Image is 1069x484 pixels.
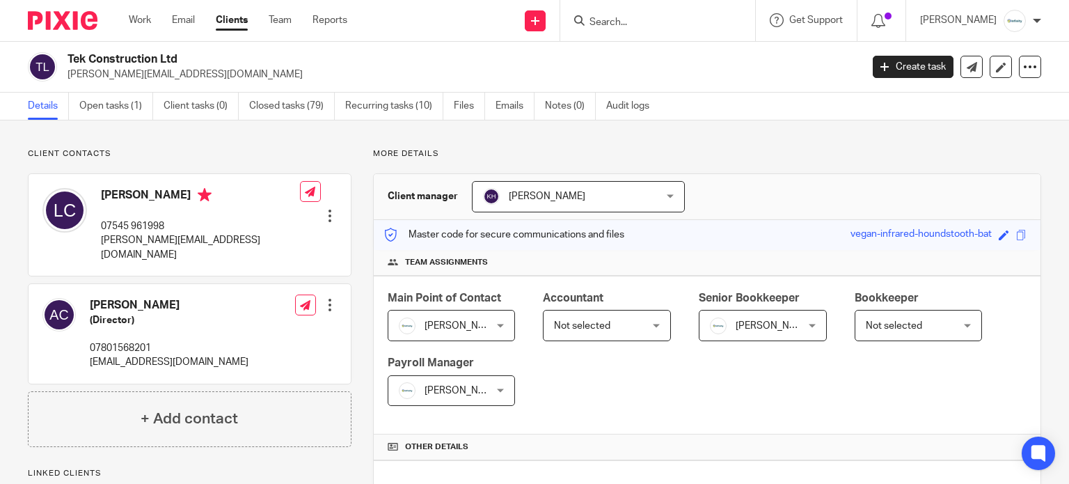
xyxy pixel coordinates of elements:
a: Create task [873,56,953,78]
span: [PERSON_NAME] [425,386,501,396]
p: More details [373,148,1041,159]
h5: (Director) [90,313,248,327]
a: Emails [496,93,534,120]
p: 07801568201 [90,341,248,355]
span: Senior Bookkeeper [699,292,800,304]
img: svg%3E [483,188,500,205]
a: Work [129,13,151,27]
a: Clients [216,13,248,27]
img: svg%3E [28,52,57,81]
a: Recurring tasks (10) [345,93,443,120]
a: Files [454,93,485,120]
p: [PERSON_NAME][EMAIL_ADDRESS][DOMAIN_NAME] [101,233,300,262]
a: Team [269,13,292,27]
a: Email [172,13,195,27]
span: [PERSON_NAME] [509,192,585,201]
span: Main Point of Contact [388,292,501,304]
p: Master code for secure communications and files [384,228,624,242]
p: Client contacts [28,148,351,159]
p: [PERSON_NAME][EMAIL_ADDRESS][DOMAIN_NAME] [68,68,852,81]
img: Infinity%20Logo%20with%20Whitespace%20.png [1004,10,1026,32]
img: Infinity%20Logo%20with%20Whitespace%20.png [399,318,415,334]
a: Reports [312,13,347,27]
h3: Client manager [388,189,458,203]
img: svg%3E [42,188,87,233]
i: Primary [198,188,212,202]
h4: [PERSON_NAME] [101,188,300,205]
a: Audit logs [606,93,660,120]
div: vegan-infrared-houndstooth-bat [850,227,992,243]
span: Accountant [543,292,603,304]
span: [PERSON_NAME] [425,321,501,331]
span: Other details [405,442,468,453]
img: svg%3E [42,298,76,331]
img: Infinity%20Logo%20with%20Whitespace%20.png [710,318,727,334]
span: Not selected [554,321,610,331]
p: [PERSON_NAME] [920,13,997,27]
input: Search [588,17,713,29]
span: Payroll Manager [388,357,474,368]
h4: + Add contact [141,408,238,430]
span: Not selected [866,321,922,331]
span: [PERSON_NAME] [736,321,812,331]
p: Linked clients [28,468,351,479]
h4: [PERSON_NAME] [90,298,248,313]
span: Get Support [789,15,843,25]
a: Details [28,93,69,120]
p: [EMAIL_ADDRESS][DOMAIN_NAME] [90,355,248,369]
span: Team assignments [405,257,488,268]
h2: Tek Construction Ltd [68,52,695,67]
a: Open tasks (1) [79,93,153,120]
p: 07545 961998 [101,219,300,233]
span: Bookkeeper [855,292,919,304]
a: Closed tasks (79) [249,93,335,120]
a: Client tasks (0) [164,93,239,120]
img: Pixie [28,11,97,30]
a: Notes (0) [545,93,596,120]
img: Infinity%20Logo%20with%20Whitespace%20.png [399,382,415,399]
